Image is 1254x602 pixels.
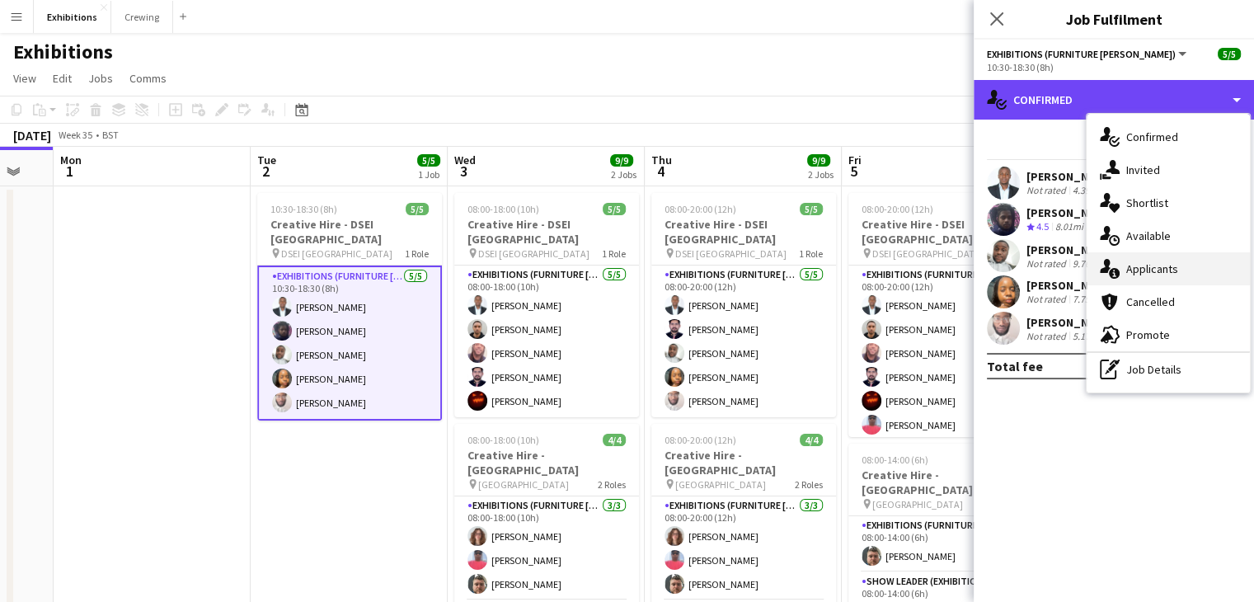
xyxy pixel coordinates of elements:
[602,247,626,260] span: 1 Role
[1087,252,1250,285] div: Applicants
[454,266,639,417] app-card-role: Exhibitions (Furniture [PERSON_NAME])5/508:00-18:00 (10h)[PERSON_NAME][PERSON_NAME][PERSON_NAME][...
[1069,184,1104,197] div: 4.39mi
[1087,353,1250,386] div: Job Details
[452,162,476,181] span: 3
[848,193,1033,437] app-job-card: 08:00-20:00 (12h)6/7Creative Hire - DSEI [GEOGRAPHIC_DATA] DSEI [GEOGRAPHIC_DATA]2 RolesExhibitio...
[974,80,1254,120] div: Confirmed
[610,154,633,167] span: 9/9
[651,153,672,167] span: Thu
[405,247,429,260] span: 1 Role
[603,434,626,446] span: 4/4
[418,168,439,181] div: 1 Job
[13,127,51,143] div: [DATE]
[1087,153,1250,186] div: Invited
[1069,330,1104,342] div: 5.17mi
[974,8,1254,30] h3: Job Fulfilment
[651,496,836,600] app-card-role: Exhibitions (Furniture [PERSON_NAME])3/308:00-20:00 (12h)[PERSON_NAME][PERSON_NAME][PERSON_NAME]
[1026,293,1069,306] div: Not rated
[987,358,1043,374] div: Total fee
[467,203,539,215] span: 08:00-18:00 (10h)
[1087,318,1250,351] div: Promote
[651,448,836,477] h3: Creative Hire - [GEOGRAPHIC_DATA]
[257,153,276,167] span: Tue
[111,1,173,33] button: Crewing
[53,71,72,86] span: Edit
[848,266,1033,441] app-card-role: Exhibitions (Furniture [PERSON_NAME])6/608:00-20:00 (12h)[PERSON_NAME][PERSON_NAME][PERSON_NAME][...
[1036,220,1049,233] span: 4.5
[88,71,113,86] span: Jobs
[257,266,442,421] app-card-role: Exhibitions (Furniture [PERSON_NAME])5/510:30-18:30 (8h)[PERSON_NAME][PERSON_NAME][PERSON_NAME][P...
[1069,257,1104,270] div: 9.76mi
[34,1,111,33] button: Exhibitions
[651,266,836,417] app-card-role: Exhibitions (Furniture [PERSON_NAME])5/508:00-20:00 (12h)[PERSON_NAME][PERSON_NAME][PERSON_NAME][...
[665,203,736,215] span: 08:00-20:00 (12h)
[872,498,963,510] span: [GEOGRAPHIC_DATA]
[454,496,639,600] app-card-role: Exhibitions (Furniture [PERSON_NAME])3/308:00-18:00 (10h)[PERSON_NAME][PERSON_NAME][PERSON_NAME]
[270,203,337,215] span: 10:30-18:30 (8h)
[454,217,639,247] h3: Creative Hire - DSEI [GEOGRAPHIC_DATA]
[1026,184,1069,197] div: Not rated
[1087,219,1250,252] div: Available
[1052,220,1087,234] div: 8.01mi
[1026,278,1132,293] div: [PERSON_NAME]
[611,168,636,181] div: 2 Jobs
[598,478,626,491] span: 2 Roles
[58,162,82,181] span: 1
[255,162,276,181] span: 2
[60,153,82,167] span: Mon
[1026,242,1114,257] div: [PERSON_NAME]
[13,40,113,64] h1: Exhibitions
[846,162,862,181] span: 5
[281,247,392,260] span: DSEI [GEOGRAPHIC_DATA]
[417,154,440,167] span: 5/5
[7,68,43,89] a: View
[800,434,823,446] span: 4/4
[454,448,639,477] h3: Creative Hire - [GEOGRAPHIC_DATA]
[454,193,639,417] app-job-card: 08:00-18:00 (10h)5/5Creative Hire - DSEI [GEOGRAPHIC_DATA] DSEI [GEOGRAPHIC_DATA]1 RoleExhibition...
[1026,169,1132,184] div: [PERSON_NAME]
[1087,186,1250,219] div: Shortlist
[987,48,1176,60] span: Exhibitions (Furniture Porter)
[799,247,823,260] span: 1 Role
[808,168,834,181] div: 2 Jobs
[848,516,1033,572] app-card-role: Exhibitions (Furniture [PERSON_NAME])1/108:00-14:00 (6h)[PERSON_NAME]
[1026,205,1115,220] div: [PERSON_NAME]
[848,468,1033,497] h3: Creative Hire - [GEOGRAPHIC_DATA]
[478,478,569,491] span: [GEOGRAPHIC_DATA]
[603,203,626,215] span: 5/5
[257,193,442,421] app-job-card: 10:30-18:30 (8h)5/5Creative Hire - DSEI [GEOGRAPHIC_DATA] DSEI [GEOGRAPHIC_DATA]1 RoleExhibitions...
[13,71,36,86] span: View
[1087,285,1250,318] div: Cancelled
[675,478,766,491] span: [GEOGRAPHIC_DATA]
[1026,257,1069,270] div: Not rated
[1026,315,1114,330] div: [PERSON_NAME]
[651,193,836,417] app-job-card: 08:00-20:00 (12h)5/5Creative Hire - DSEI [GEOGRAPHIC_DATA] DSEI [GEOGRAPHIC_DATA]1 RoleExhibition...
[467,434,539,446] span: 08:00-18:00 (10h)
[649,162,672,181] span: 4
[1087,120,1250,153] div: Confirmed
[257,217,442,247] h3: Creative Hire - DSEI [GEOGRAPHIC_DATA]
[82,68,120,89] a: Jobs
[478,247,589,260] span: DSEI [GEOGRAPHIC_DATA]
[54,129,96,141] span: Week 35
[862,454,928,466] span: 08:00-14:00 (6h)
[651,217,836,247] h3: Creative Hire - DSEI [GEOGRAPHIC_DATA]
[800,203,823,215] span: 5/5
[665,434,736,446] span: 08:00-20:00 (12h)
[1218,48,1241,60] span: 5/5
[1026,330,1069,342] div: Not rated
[675,247,787,260] span: DSEI [GEOGRAPHIC_DATA]
[454,153,476,167] span: Wed
[807,154,830,167] span: 9/9
[987,48,1189,60] button: Exhibitions (Furniture [PERSON_NAME])
[848,217,1033,247] h3: Creative Hire - DSEI [GEOGRAPHIC_DATA]
[46,68,78,89] a: Edit
[987,61,1241,73] div: 10:30-18:30 (8h)
[102,129,119,141] div: BST
[862,203,933,215] span: 08:00-20:00 (12h)
[129,71,167,86] span: Comms
[795,478,823,491] span: 2 Roles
